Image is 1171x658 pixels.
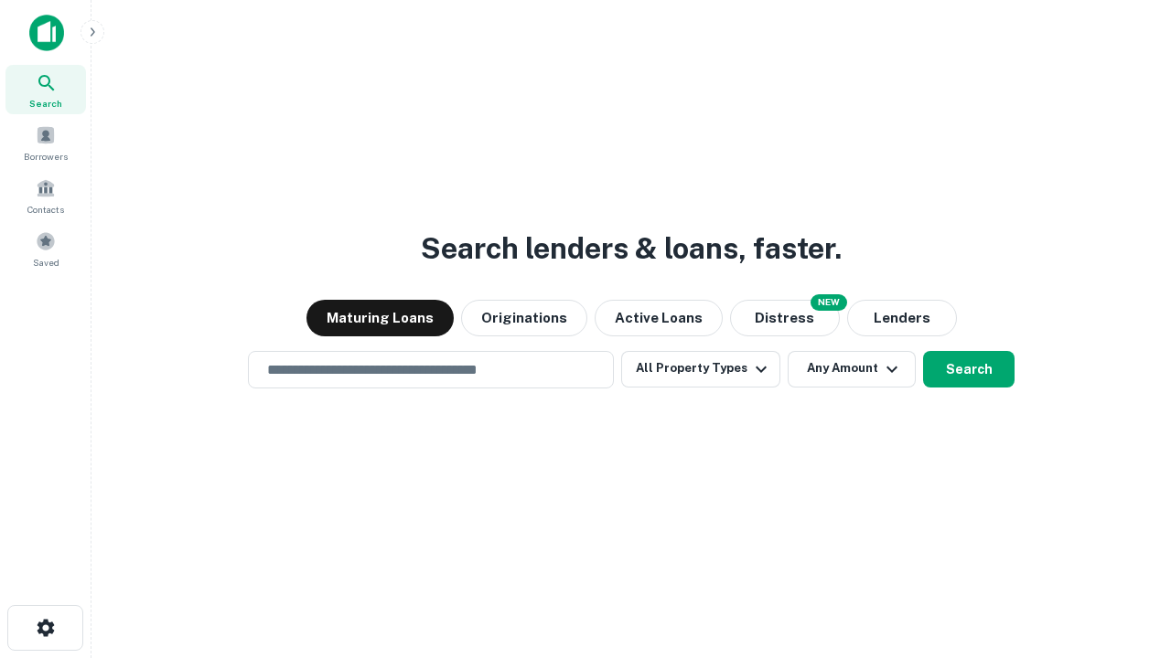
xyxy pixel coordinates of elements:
button: Lenders [847,300,957,336]
button: Search [923,351,1015,387]
button: All Property Types [621,351,780,387]
button: Search distressed loans with lien and other non-mortgage details. [730,300,840,336]
span: Contacts [27,202,64,217]
a: Search [5,65,86,114]
span: Borrowers [24,149,68,164]
h3: Search lenders & loans, faster. [421,227,842,271]
span: Search [29,96,62,111]
iframe: Chat Widget [1080,512,1171,600]
a: Contacts [5,171,86,220]
button: Any Amount [788,351,916,387]
a: Saved [5,224,86,273]
button: Active Loans [595,300,723,336]
a: Borrowers [5,118,86,167]
div: NEW [811,294,847,311]
img: capitalize-icon.png [29,15,64,51]
button: Originations [461,300,587,336]
span: Saved [33,255,59,270]
button: Maturing Loans [306,300,454,336]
